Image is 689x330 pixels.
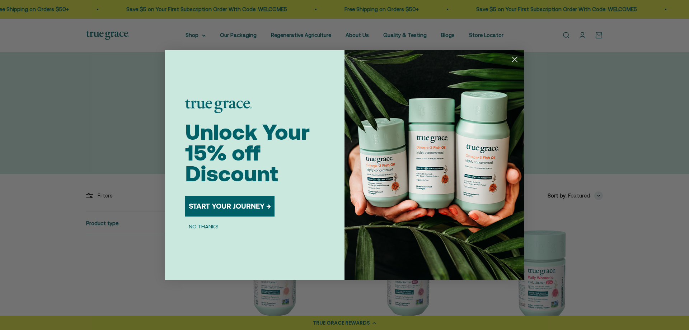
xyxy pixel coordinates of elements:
button: NO THANKS [185,222,222,231]
span: Unlock Your 15% off Discount [185,120,310,186]
button: START YOUR JOURNEY → [185,196,275,217]
button: Close dialog [508,53,521,66]
img: logo placeholder [185,99,252,113]
img: 098727d5-50f8-4f9b-9554-844bb8da1403.jpeg [344,50,524,280]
